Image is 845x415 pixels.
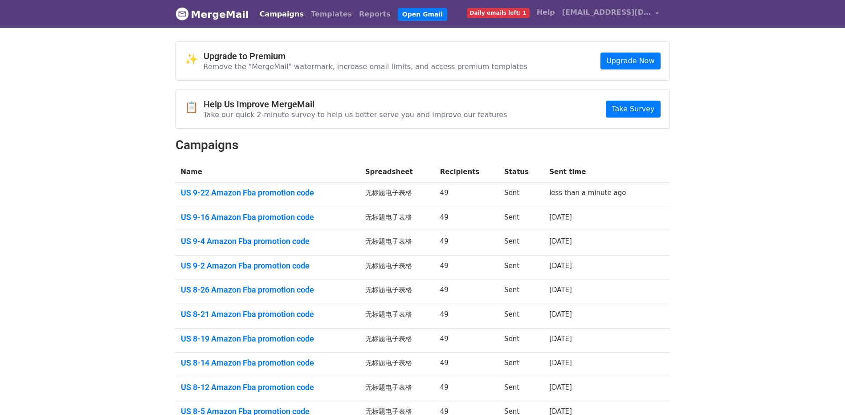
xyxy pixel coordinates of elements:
th: Spreadsheet [360,162,435,183]
td: Sent [499,231,544,256]
a: US 8-19 Amazon Fba promotion code [181,334,355,344]
a: US 8-12 Amazon Fba promotion code [181,382,355,392]
a: [EMAIL_ADDRESS][DOMAIN_NAME] [559,4,663,24]
td: 无标题电子表格 [360,207,435,231]
h4: Upgrade to Premium [204,51,528,61]
a: [DATE] [549,286,572,294]
td: Sent [499,304,544,329]
a: Upgrade Now [600,53,660,69]
a: US 8-26 Amazon Fba promotion code [181,285,355,295]
td: 无标题电子表格 [360,280,435,304]
a: [DATE] [549,335,572,343]
a: US 9-16 Amazon Fba promotion code [181,212,355,222]
a: Templates [307,5,355,23]
p: Remove the "MergeMail" watermark, increase email limits, and access premium templates [204,62,528,71]
a: Daily emails left: 1 [463,4,533,21]
a: US 8-14 Amazon Fba promotion code [181,358,355,368]
td: 49 [435,328,499,353]
th: Recipients [435,162,499,183]
td: 49 [435,207,499,231]
td: 无标题电子表格 [360,255,435,280]
a: [DATE] [549,383,572,391]
a: [DATE] [549,213,572,221]
th: Sent time [544,162,656,183]
th: Name [176,162,360,183]
a: US 9-22 Amazon Fba promotion code [181,188,355,198]
img: MergeMail logo [176,7,189,20]
a: MergeMail [176,5,249,24]
td: 49 [435,231,499,256]
span: 📋 [185,101,204,114]
td: 49 [435,255,499,280]
td: Sent [499,328,544,353]
a: [DATE] [549,237,572,245]
td: Sent [499,183,544,207]
td: 无标题电子表格 [360,377,435,401]
td: 无标题电子表格 [360,328,435,353]
a: US 9-4 Amazon Fba promotion code [181,236,355,246]
td: 49 [435,353,499,377]
td: Sent [499,255,544,280]
a: US 8-21 Amazon Fba promotion code [181,309,355,319]
td: Sent [499,280,544,304]
a: Reports [355,5,394,23]
td: 无标题电子表格 [360,183,435,207]
td: 49 [435,377,499,401]
p: Take our quick 2-minute survey to help us better serve you and improve our features [204,110,507,119]
span: ✨ [185,53,204,66]
td: 49 [435,280,499,304]
a: [DATE] [549,359,572,367]
a: Help [533,4,559,21]
td: 无标题电子表格 [360,231,435,256]
span: [EMAIL_ADDRESS][DOMAIN_NAME] [562,7,651,18]
th: Status [499,162,544,183]
a: Open Gmail [398,8,447,21]
td: Sent [499,353,544,377]
td: 49 [435,304,499,329]
td: 49 [435,183,499,207]
a: Campaigns [256,5,307,23]
span: Daily emails left: 1 [467,8,530,18]
a: [DATE] [549,310,572,318]
h4: Help Us Improve MergeMail [204,99,507,110]
a: less than a minute ago [549,189,626,197]
td: 无标题电子表格 [360,353,435,377]
a: Take Survey [606,101,660,118]
a: [DATE] [549,262,572,270]
td: 无标题电子表格 [360,304,435,329]
a: US 9-2 Amazon Fba promotion code [181,261,355,271]
h2: Campaigns [176,138,670,153]
td: Sent [499,377,544,401]
td: Sent [499,207,544,231]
